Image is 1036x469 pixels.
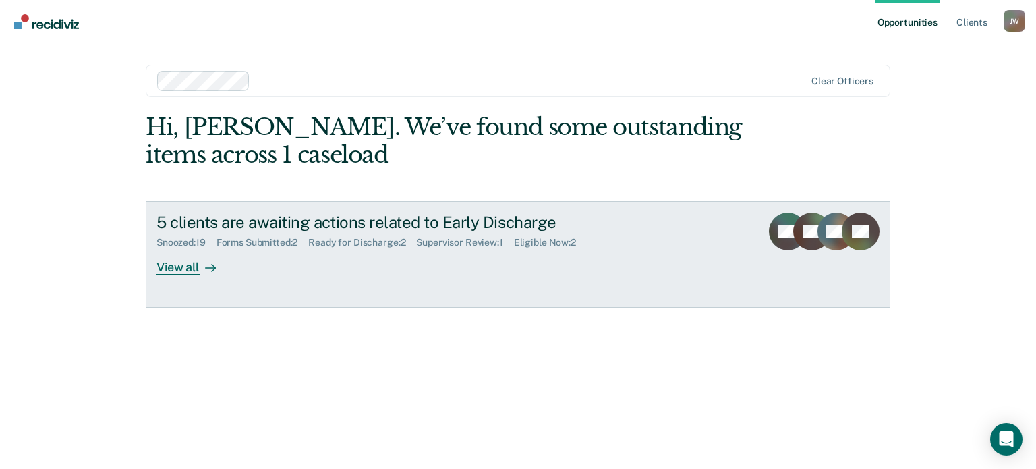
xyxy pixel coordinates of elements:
div: J W [1004,10,1025,32]
div: Open Intercom Messenger [990,423,1023,456]
a: 5 clients are awaiting actions related to Early DischargeSnoozed:19Forms Submitted:2Ready for Dis... [146,201,890,308]
div: Ready for Discharge : 2 [308,237,416,248]
div: Supervisor Review : 1 [416,237,513,248]
div: Snoozed : 19 [156,237,217,248]
div: Eligible Now : 2 [514,237,587,248]
div: Forms Submitted : 2 [217,237,309,248]
div: Clear officers [811,76,873,87]
button: Profile dropdown button [1004,10,1025,32]
div: Hi, [PERSON_NAME]. We’ve found some outstanding items across 1 caseload [146,113,741,169]
div: View all [156,248,232,275]
div: 5 clients are awaiting actions related to Early Discharge [156,213,630,232]
img: Recidiviz [14,14,79,29]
